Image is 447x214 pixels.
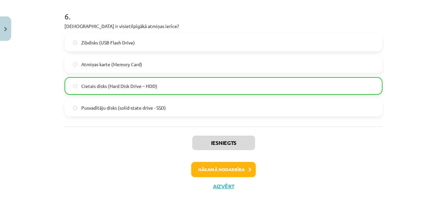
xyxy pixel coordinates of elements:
input: Atmiņas karte (Memory Card) [73,62,77,67]
span: Cietais disks (Hard Disk Drive – HDD) [81,83,157,90]
p: [DEMOGRAPHIC_DATA] ir visietilpīgākā atmiņas ierīce? [65,23,382,30]
button: Aizvērt [211,183,236,190]
input: Cietais disks (Hard Disk Drive – HDD) [73,84,77,88]
input: Zibdisks (USB Flash Drive) [73,40,77,45]
input: Pusvadītāju disks (solid-state drive - SSD) [73,106,77,110]
button: Nākamā nodarbība [191,162,256,177]
span: Atmiņas karte (Memory Card) [81,61,142,68]
span: Pusvadītāju disks (solid-state drive - SSD) [81,104,166,111]
h1: 6 . [65,0,382,21]
button: Iesniegts [192,136,255,150]
span: Zibdisks (USB Flash Drive) [81,39,135,46]
img: icon-close-lesson-0947bae3869378f0d4975bcd49f059093ad1ed9edebbc8119c70593378902aed.svg [4,27,7,31]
